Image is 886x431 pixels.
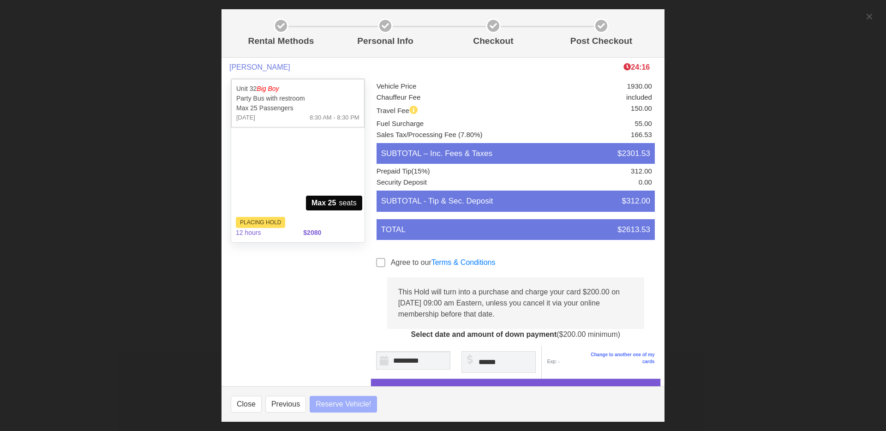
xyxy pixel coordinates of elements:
p: Unit 32 [236,84,359,94]
button: Reserve Vehicle! [310,396,377,413]
span: 12 hours [230,222,298,243]
li: TOTAL [377,219,655,240]
a: Change to another one of my cards [581,351,654,365]
b: 24:16 [623,63,650,71]
span: Exp: - [547,358,580,365]
strong: Max 25 [311,198,336,209]
p: ($200.00 minimum) [376,329,655,340]
li: SUBTOTAL - Tip & Sec. Deposit [377,191,655,212]
span: seats [306,196,362,210]
span: $2301.53 [617,148,650,160]
p: Personal Info [335,35,436,48]
span: Reserve Vehicle! [316,399,371,410]
span: 8:30 AM - 8:30 PM [310,113,359,122]
span: [PERSON_NAME] [229,63,290,72]
li: 312.00 [521,166,652,177]
li: Chauffeur Fee [377,92,521,103]
p: Max 25 Passengers [236,103,359,113]
li: Vehicle Price [377,81,521,92]
p: Post Checkout [551,35,652,48]
li: Prepaid Tip [377,166,521,177]
b: $2080 [303,229,321,236]
span: $312.00 [622,195,650,207]
button: Previous [265,396,306,413]
li: 0.00 [521,177,652,188]
p: Party Bus with restroom [236,94,359,103]
p: Rental Methods [234,35,328,48]
li: Fuel Surcharge [377,119,521,130]
li: Security Deposit [377,177,521,188]
div: Installment Amount Due [371,379,516,401]
div: 2413.53 [515,379,660,401]
li: included [521,92,652,103]
li: 166.53 [521,130,652,141]
li: Sales Tax/Processing Fee (7.80%) [377,130,521,141]
span: The clock is ticking ⁠— this timer shows how long we'll hold this limo during checkout. If time r... [623,63,650,71]
li: Travel Fee [377,103,521,116]
em: Big Boy [257,85,279,92]
span: (15%) [412,167,430,175]
label: Agree to our [391,257,496,268]
div: This Hold will turn into a purchase and charge your card $200.00 on [DATE] 09:00 am Eastern, unle... [387,277,644,329]
li: 55.00 [521,119,652,130]
img: 32%2001.jpg [231,127,365,216]
li: SUBTOTAL – Inc. Fees & Taxes [377,143,655,164]
a: Terms & Conditions [431,258,496,266]
button: Close [231,396,262,413]
li: 1930.00 [521,81,652,92]
span: $2613.53 [617,224,650,236]
strong: Select date and amount of down payment [411,330,557,338]
span: [DATE] [236,113,255,122]
p: Checkout [443,35,544,48]
li: 150.00 [521,103,652,116]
